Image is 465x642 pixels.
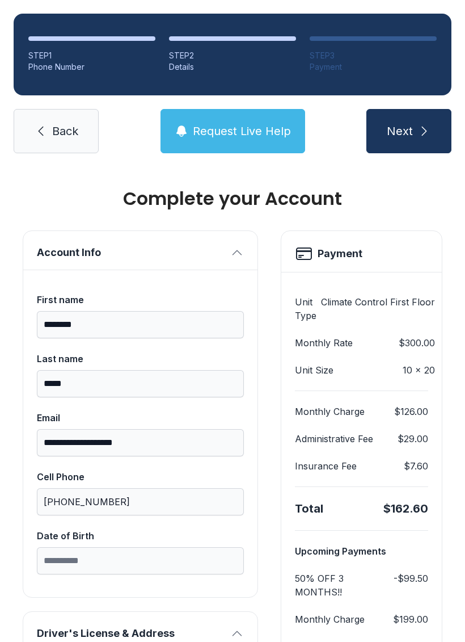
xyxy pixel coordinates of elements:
[52,123,78,139] span: Back
[321,295,435,322] dd: Climate Control First Floor
[387,123,413,139] span: Next
[394,405,428,418] dd: $126.00
[295,363,333,377] dt: Unit Size
[404,459,428,473] dd: $7.60
[403,363,435,377] dd: 10 x 20
[37,411,244,425] div: Email
[295,501,323,517] div: Total
[295,336,353,350] dt: Monthly Rate
[37,311,244,338] input: First name
[28,61,155,73] div: Phone Number
[37,370,244,397] input: Last name
[37,488,244,515] input: Cell Phone
[37,429,244,456] input: Email
[383,501,428,517] div: $162.60
[37,529,244,543] div: Date of Birth
[37,293,244,307] div: First name
[398,432,428,446] dd: $29.00
[37,245,226,261] span: Account Info
[295,432,373,446] dt: Administrative Fee
[169,50,296,61] div: STEP 2
[393,612,428,626] dd: $199.00
[295,295,316,322] dt: Unit Type
[37,547,244,574] input: Date of Birth
[295,459,357,473] dt: Insurance Fee
[399,336,435,350] dd: $300.00
[318,246,362,262] h2: Payment
[295,612,365,626] dt: Monthly Charge
[23,231,257,270] button: Account Info
[394,572,428,599] dd: -$99.50
[28,50,155,61] div: STEP 1
[37,352,244,366] div: Last name
[310,50,437,61] div: STEP 3
[169,61,296,73] div: Details
[23,190,442,208] h1: Complete your Account
[295,405,365,418] dt: Monthly Charge
[295,572,389,599] dt: 50% OFF 3 MONTHS!!
[193,123,291,139] span: Request Live Help
[37,626,226,641] span: Driver's License & Address
[295,544,428,558] h3: Upcoming Payments
[310,61,437,73] div: Payment
[37,470,244,484] div: Cell Phone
